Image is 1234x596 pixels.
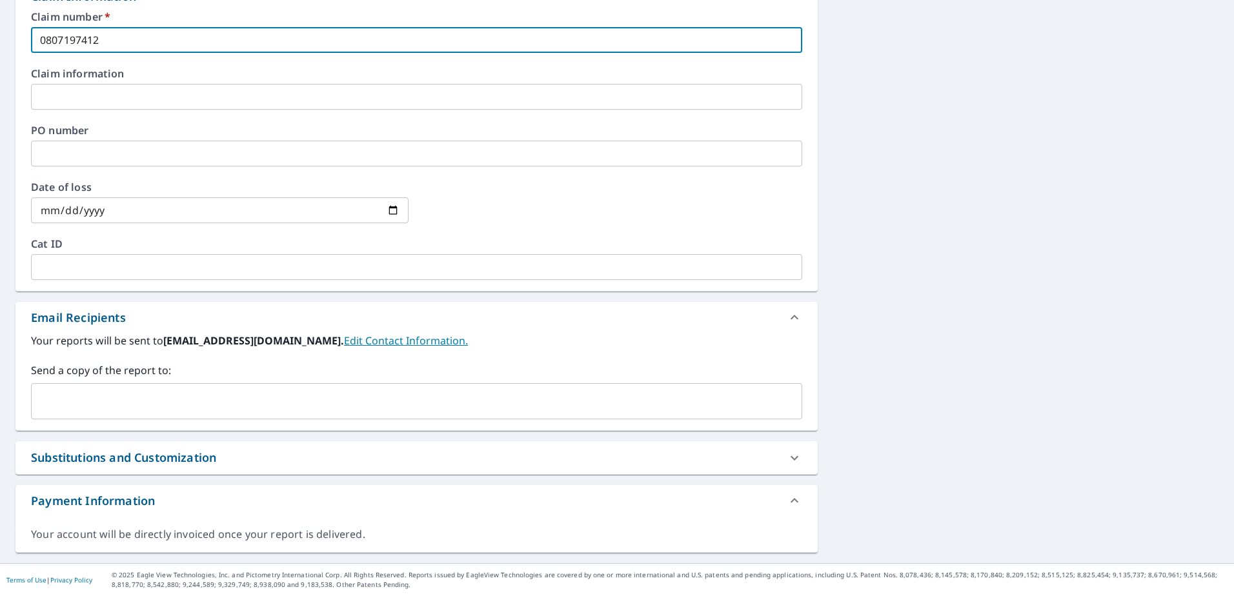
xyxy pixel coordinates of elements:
div: Email Recipients [15,302,818,333]
label: Cat ID [31,239,802,249]
a: Terms of Use [6,575,46,584]
div: Payment Information [31,492,155,510]
label: Date of loss [31,182,409,192]
div: Your account will be directly invoiced once your report is delivered. [31,527,802,542]
label: Send a copy of the report to: [31,363,802,378]
div: Substitutions and Customization [31,449,216,466]
a: EditContactInfo [344,333,468,348]
label: Your reports will be sent to [31,333,802,348]
label: PO number [31,125,802,135]
div: Substitutions and Customization [15,441,818,474]
p: | [6,576,92,584]
p: © 2025 Eagle View Technologies, Inc. and Pictometry International Corp. All Rights Reserved. Repo... [112,570,1228,590]
label: Claim number [31,12,802,22]
label: Claim information [31,68,802,79]
div: Payment Information [15,485,818,516]
a: Privacy Policy [50,575,92,584]
div: Email Recipients [31,309,126,326]
b: [EMAIL_ADDRESS][DOMAIN_NAME]. [163,333,344,348]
